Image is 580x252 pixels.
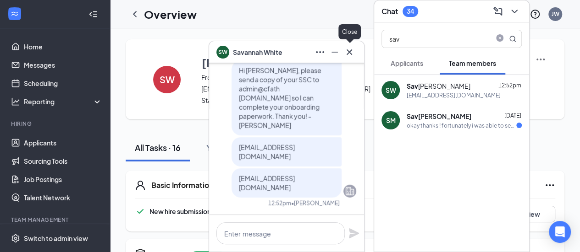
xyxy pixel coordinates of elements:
span: Hi [PERSON_NAME], please send a copy of your SSC to admin@cfath [DOMAIN_NAME] so I can complete y... [239,66,321,129]
a: Scheduling [24,74,102,92]
div: [PERSON_NAME] [407,112,471,121]
svg: Company [344,186,355,197]
svg: QuestionInfo [530,9,541,20]
span: [EMAIL_ADDRESS][DOMAIN_NAME] · [PHONE_NUMBER] [201,84,445,93]
svg: MagnifyingGlass [509,35,516,43]
input: Search team member [382,30,491,48]
button: Minimize [327,45,342,59]
div: 12:52pm [268,199,291,207]
button: [PERSON_NAME] [201,54,445,70]
button: View [509,206,555,222]
span: • [PERSON_NAME] [291,199,340,207]
button: SW [144,54,190,105]
div: SM [386,116,396,125]
a: Sourcing Tools [24,152,102,170]
h5: Basic Information [151,180,213,190]
h1: Overview [144,6,197,22]
div: Reporting [24,97,103,106]
span: close-circle [494,34,505,43]
svg: User [135,180,146,191]
h3: [PERSON_NAME] [202,54,297,70]
div: okay thanks ! fortunately i was able to see it on hotschedules. see you next week ! [407,122,516,129]
span: Applicants [391,59,423,67]
div: Close [338,24,361,39]
a: Applicants [24,134,102,152]
svg: Minimize [329,47,340,58]
svg: Checkmark [135,206,146,217]
div: Team Management [11,216,100,224]
button: Ellipses [313,45,327,59]
button: ComposeMessage [491,4,505,19]
div: JW [552,10,559,18]
span: Start date: [201,96,445,105]
div: 34 [407,7,414,15]
span: 12:52pm [498,82,521,89]
a: Job Postings [24,170,102,188]
svg: ChevronDown [509,6,520,17]
a: Messages [24,56,102,74]
svg: WorkstreamLogo [10,9,19,18]
span: Savannah White [233,47,282,57]
span: Team members [449,59,496,67]
div: Open Intercom Messenger [549,221,571,243]
svg: ChevronLeft [129,9,140,20]
svg: Settings [11,234,20,243]
a: Talent Network [24,188,102,207]
svg: Ellipses [544,180,555,191]
svg: ComposeMessage [492,6,503,17]
div: [PERSON_NAME] [407,81,470,91]
svg: Ellipses [315,47,326,58]
span: [EMAIL_ADDRESS][DOMAIN_NAME] [239,143,295,161]
div: Switch to admin view [24,234,88,243]
div: Hiring [11,120,100,128]
svg: Analysis [11,97,20,106]
a: Home [24,38,102,56]
div: Your Tasks · 4 [206,142,259,153]
span: New hire submission [149,207,211,215]
span: Front of House Team Member · [GEOGRAPHIC_DATA] [201,73,445,82]
b: Sav [407,112,418,120]
h3: Chat [381,6,398,16]
svg: Plane [348,228,359,239]
img: More Actions [535,54,546,65]
span: [DATE] [504,112,521,119]
span: close-circle [494,34,505,42]
span: [EMAIL_ADDRESS][DOMAIN_NAME] [239,174,295,192]
svg: Cross [344,47,355,58]
div: SW [386,86,396,95]
svg: Collapse [88,10,98,19]
div: All Tasks · 16 [135,142,181,153]
div: [EMAIL_ADDRESS][DOMAIN_NAME] [407,91,501,99]
b: Sav [407,82,418,90]
button: ChevronDown [507,4,522,19]
h4: SW [160,76,175,83]
button: Cross [342,45,357,59]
